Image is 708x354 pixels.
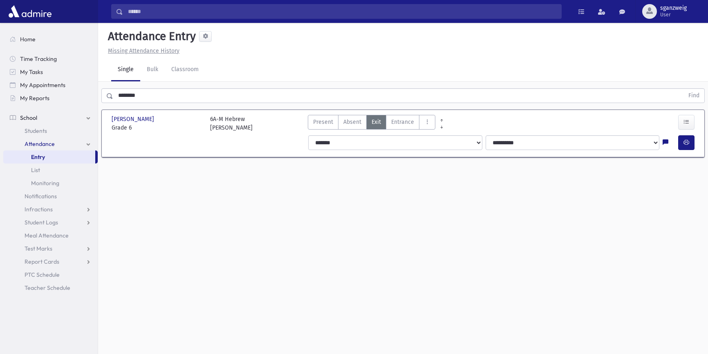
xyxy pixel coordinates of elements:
[210,115,253,132] div: 6A-M Hebrew [PERSON_NAME]
[25,140,55,148] span: Attendance
[123,4,561,19] input: Search
[140,58,165,81] a: Bulk
[308,115,435,132] div: AttTypes
[7,3,54,20] img: AdmirePro
[105,47,179,54] a: Missing Attendance History
[3,190,98,203] a: Notifications
[25,206,53,213] span: Infractions
[3,203,98,216] a: Infractions
[660,11,687,18] span: User
[20,36,36,43] span: Home
[31,179,59,187] span: Monitoring
[25,127,47,134] span: Students
[25,232,69,239] span: Meal Attendance
[3,65,98,78] a: My Tasks
[111,58,140,81] a: Single
[660,5,687,11] span: sganzweig
[20,55,57,63] span: Time Tracking
[3,52,98,65] a: Time Tracking
[25,219,58,226] span: Student Logs
[372,118,381,126] span: Exit
[3,92,98,105] a: My Reports
[3,281,98,294] a: Teacher Schedule
[3,242,98,255] a: Test Marks
[112,115,156,123] span: [PERSON_NAME]
[25,245,52,252] span: Test Marks
[20,68,43,76] span: My Tasks
[20,114,37,121] span: School
[3,124,98,137] a: Students
[3,177,98,190] a: Monitoring
[3,78,98,92] a: My Appointments
[20,81,65,89] span: My Appointments
[3,255,98,268] a: Report Cards
[391,118,414,126] span: Entrance
[3,216,98,229] a: Student Logs
[25,193,57,200] span: Notifications
[683,89,704,103] button: Find
[3,164,98,177] a: List
[31,153,45,161] span: Entry
[112,123,202,132] span: Grade 6
[105,29,196,43] h5: Attendance Entry
[20,94,49,102] span: My Reports
[343,118,361,126] span: Absent
[25,271,60,278] span: PTC Schedule
[3,33,98,46] a: Home
[313,118,333,126] span: Present
[165,58,205,81] a: Classroom
[3,150,95,164] a: Entry
[108,47,179,54] u: Missing Attendance History
[3,268,98,281] a: PTC Schedule
[25,284,70,291] span: Teacher Schedule
[31,166,40,174] span: List
[3,229,98,242] a: Meal Attendance
[25,258,59,265] span: Report Cards
[3,111,98,124] a: School
[3,137,98,150] a: Attendance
